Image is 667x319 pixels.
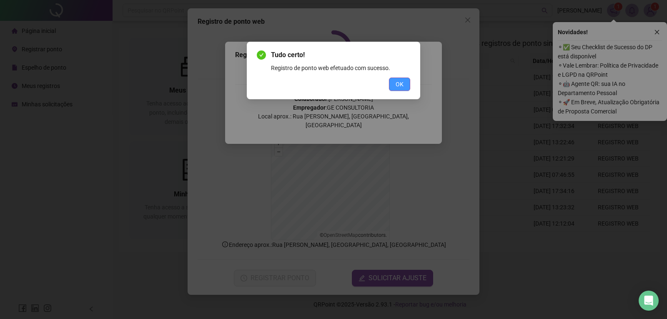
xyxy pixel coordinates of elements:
[396,80,404,89] span: OK
[257,50,266,60] span: check-circle
[271,50,410,60] span: Tudo certo!
[639,291,659,311] div: Open Intercom Messenger
[389,78,410,91] button: OK
[271,63,410,73] div: Registro de ponto web efetuado com sucesso.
